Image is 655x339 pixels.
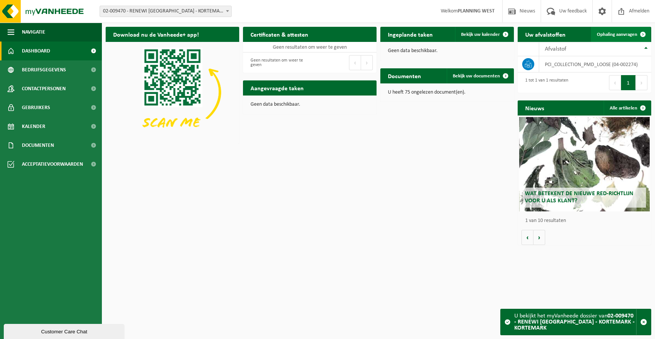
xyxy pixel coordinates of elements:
span: Wat betekent de nieuwe RED-richtlijn voor u als klant? [525,191,633,204]
span: Bekijk uw kalender [461,32,500,37]
div: Geen resultaten om weer te geven [247,54,306,71]
span: Acceptatievoorwaarden [22,155,83,174]
span: Bekijk uw documenten [453,74,500,79]
iframe: chat widget [4,322,126,339]
h2: Aangevraagde taken [243,80,311,95]
button: Volgende [534,230,545,245]
div: 1 tot 1 van 1 resultaten [521,74,568,91]
button: 1 [621,75,636,90]
span: Gebruikers [22,98,50,117]
span: Dashboard [22,42,50,60]
td: PCI_COLLECTION_PMD_LOOSE (04-002274) [539,56,651,72]
span: 02-009470 - RENEWI BELGIUM - KORTEMARK - KORTEMARK [100,6,231,17]
p: 1 van 10 resultaten [525,218,647,223]
p: Geen data beschikbaar. [388,48,506,54]
p: Geen data beschikbaar. [251,102,369,107]
button: Previous [349,55,361,70]
p: U heeft 75 ongelezen document(en). [388,90,506,95]
td: Geen resultaten om weer te geven [243,42,377,52]
a: Bekijk uw documenten [447,68,513,83]
button: Next [636,75,647,90]
h2: Ingeplande taken [380,27,440,42]
h2: Certificaten & attesten [243,27,316,42]
span: 02-009470 - RENEWI BELGIUM - KORTEMARK - KORTEMARK [100,6,232,17]
span: Documenten [22,136,54,155]
button: Previous [609,75,621,90]
span: Ophaling aanvragen [597,32,637,37]
h2: Uw afvalstoffen [518,27,573,42]
a: Bekijk uw kalender [455,27,513,42]
span: Kalender [22,117,45,136]
span: Bedrijfsgegevens [22,60,66,79]
a: Alle artikelen [604,100,650,116]
strong: 02-009470 - RENEWI [GEOGRAPHIC_DATA] - KORTEMARK - KORTEMARK [514,313,635,331]
h2: Documenten [380,68,429,83]
span: Contactpersonen [22,79,66,98]
button: Vorige [521,230,534,245]
span: Afvalstof [545,46,566,52]
a: Wat betekent de nieuwe RED-richtlijn voor u als klant? [519,117,650,211]
h2: Nieuws [518,100,552,115]
a: Ophaling aanvragen [591,27,650,42]
button: Next [361,55,373,70]
span: Navigatie [22,23,45,42]
img: Download de VHEPlus App [106,42,239,142]
strong: PLANNING WEST [458,8,495,14]
div: U bekijkt het myVanheede dossier van [514,309,636,335]
h2: Download nu de Vanheede+ app! [106,27,206,42]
